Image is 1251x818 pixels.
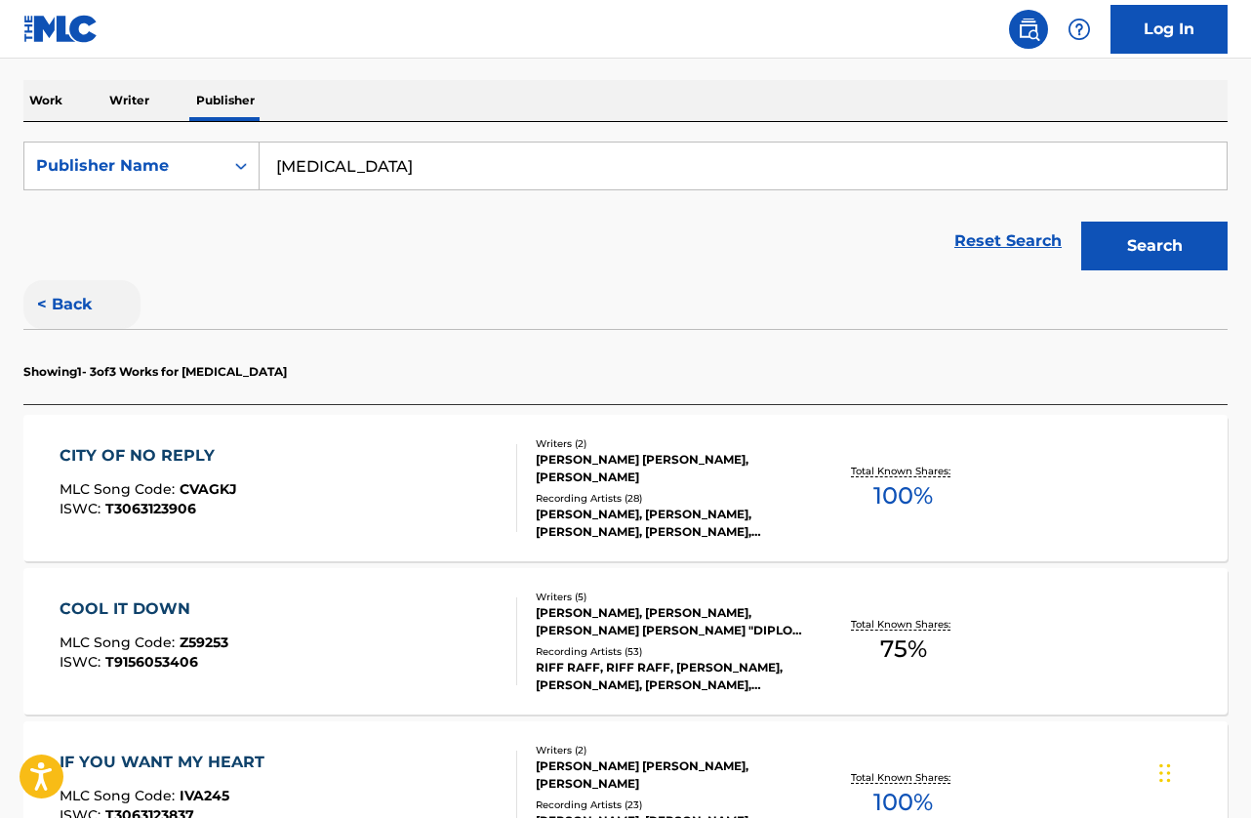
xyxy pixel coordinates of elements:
[60,480,180,498] span: MLC Song Code :
[536,491,803,506] div: Recording Artists ( 28 )
[1159,744,1171,802] div: Drag
[536,798,803,812] div: Recording Artists ( 23 )
[536,506,803,541] div: [PERSON_NAME], [PERSON_NAME], [PERSON_NAME], [PERSON_NAME], [PERSON_NAME]
[1060,10,1099,49] div: Help
[873,478,933,513] span: 100 %
[103,80,155,121] p: Writer
[851,770,955,785] p: Total Known Shares:
[23,80,68,121] p: Work
[180,634,228,651] span: Z59253
[1017,18,1040,41] img: search
[1009,10,1048,49] a: Public Search
[536,436,803,451] div: Writers ( 2 )
[105,653,198,671] span: T9156053406
[536,757,803,793] div: [PERSON_NAME] [PERSON_NAME], [PERSON_NAME]
[23,363,287,381] p: Showing 1 - 3 of 3 Works for [MEDICAL_DATA]
[60,751,274,774] div: IF YOU WANT MY HEART
[536,604,803,639] div: [PERSON_NAME], [PERSON_NAME], [PERSON_NAME] [PERSON_NAME] "DIPLO" [PERSON_NAME], [PERSON_NAME] [P...
[23,415,1228,561] a: CITY OF NO REPLYMLC Song Code:CVAGKJISWC:T3063123906Writers (2)[PERSON_NAME] [PERSON_NAME], [PERS...
[1110,5,1228,54] a: Log In
[36,154,212,178] div: Publisher Name
[180,480,237,498] span: CVAGKJ
[880,632,927,667] span: 75 %
[23,142,1228,280] form: Search Form
[1153,724,1251,818] iframe: Chat Widget
[60,653,105,671] span: ISWC :
[1081,222,1228,270] button: Search
[60,500,105,517] span: ISWC :
[23,280,141,329] button: < Back
[60,597,228,621] div: COOL IT DOWN
[190,80,261,121] p: Publisher
[536,451,803,486] div: [PERSON_NAME] [PERSON_NAME], [PERSON_NAME]
[1068,18,1091,41] img: help
[60,787,180,804] span: MLC Song Code :
[851,464,955,478] p: Total Known Shares:
[60,634,180,651] span: MLC Song Code :
[180,787,229,804] span: IVA245
[536,644,803,659] div: Recording Artists ( 53 )
[23,568,1228,715] a: COOL IT DOWNMLC Song Code:Z59253ISWC:T9156053406Writers (5)[PERSON_NAME], [PERSON_NAME], [PERSON_...
[536,659,803,694] div: RIFF RAFF, RIFF RAFF, [PERSON_NAME], [PERSON_NAME], [PERSON_NAME], [PERSON_NAME], RIFF RAFF
[23,15,99,43] img: MLC Logo
[536,590,803,604] div: Writers ( 5 )
[945,220,1071,263] a: Reset Search
[105,500,196,517] span: T3063123906
[536,743,803,757] div: Writers ( 2 )
[60,444,237,468] div: CITY OF NO REPLY
[851,617,955,632] p: Total Known Shares:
